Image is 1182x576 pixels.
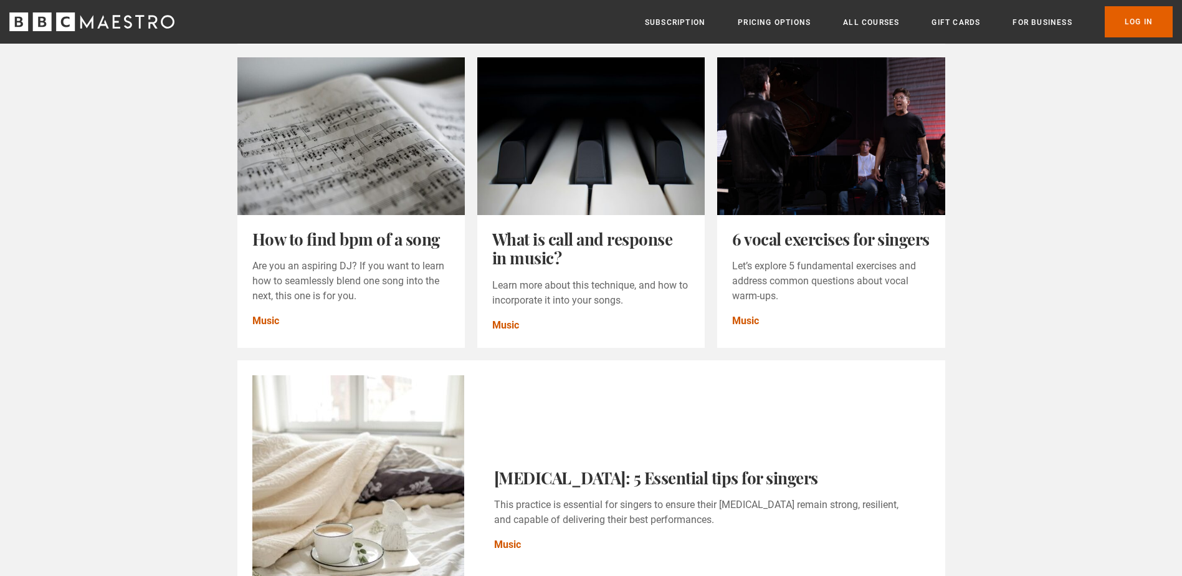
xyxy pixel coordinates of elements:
[645,16,705,29] a: Subscription
[843,16,899,29] a: All Courses
[645,6,1173,37] nav: Primary
[1105,6,1173,37] a: Log In
[252,228,440,250] a: How to find bpm of a song
[494,537,521,552] a: Music
[732,314,759,329] a: Music
[494,467,818,489] a: [MEDICAL_DATA]: 5 Essential tips for singers
[492,228,673,269] a: What is call and response in music?
[9,12,174,31] svg: BBC Maestro
[252,314,279,329] a: Music
[932,16,980,29] a: Gift Cards
[492,318,519,333] a: Music
[738,16,811,29] a: Pricing Options
[732,228,930,250] a: 6 vocal exercises for singers
[1013,16,1072,29] a: For business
